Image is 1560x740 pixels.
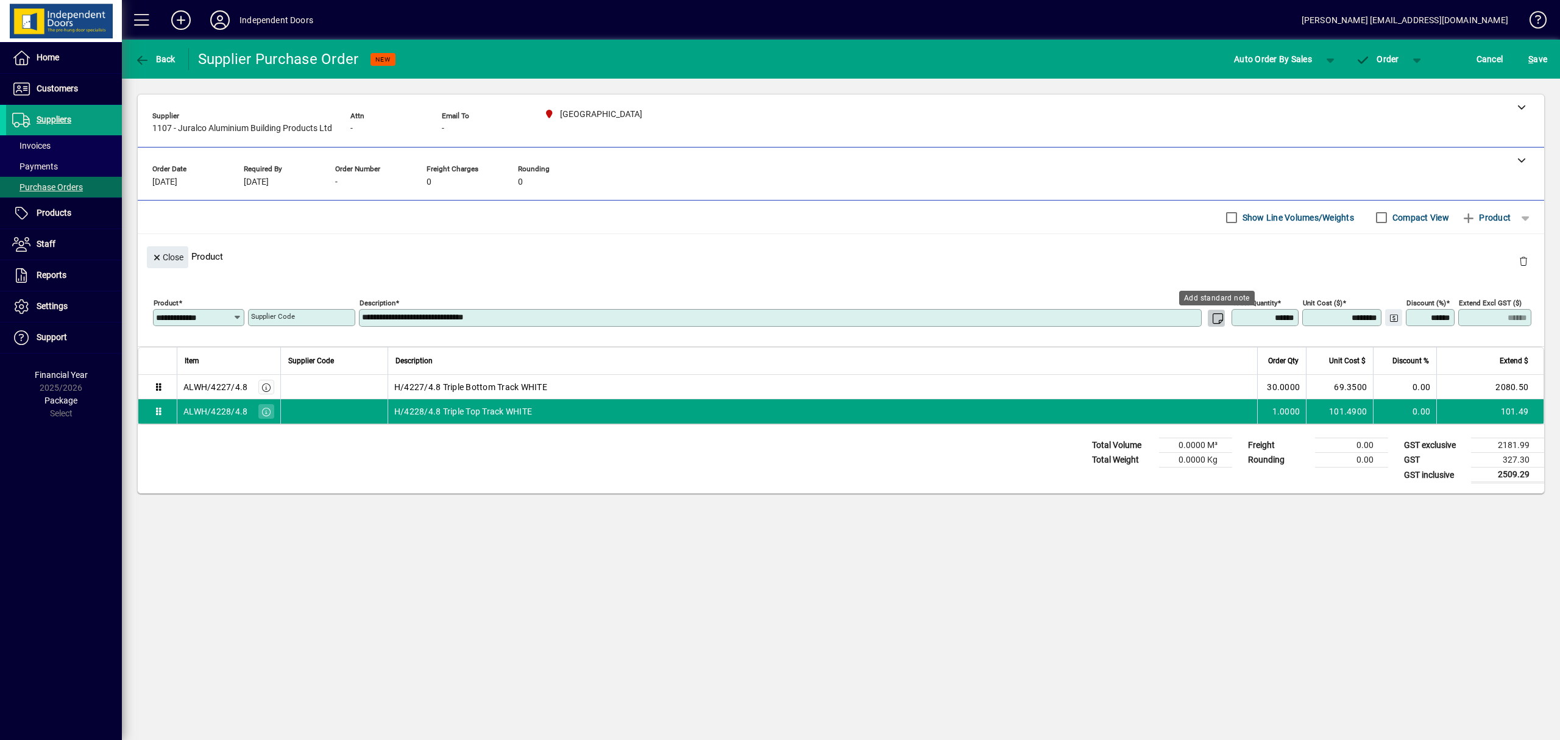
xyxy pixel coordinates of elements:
span: Supplier Code [288,354,334,368]
span: Order Qty [1268,354,1299,368]
span: - [335,177,338,187]
span: H/4228/4.8 Triple Top Track WHITE [394,405,532,418]
button: Delete [1509,246,1538,276]
mat-label: Extend excl GST ($) [1459,299,1522,307]
td: Total Volume [1086,438,1159,453]
span: Staff [37,239,55,249]
td: 0.00 [1373,399,1436,424]
a: Staff [6,229,122,260]
td: 30.0000 [1257,375,1306,399]
span: Unit Cost $ [1329,354,1366,368]
a: Knowledge Base [1520,2,1545,42]
span: Financial Year [35,370,88,380]
span: Close [152,247,183,268]
app-page-header-button: Back [122,48,189,70]
td: 69.3500 [1306,375,1373,399]
div: Product [138,234,1544,279]
mat-label: Supplier Code [251,312,295,321]
span: Cancel [1477,49,1503,69]
span: Auto Order By Sales [1234,49,1312,69]
span: Package [44,396,77,405]
td: 101.4900 [1306,399,1373,424]
span: Back [135,54,175,64]
td: 0.00 [1373,375,1436,399]
td: Freight [1242,438,1315,453]
span: Settings [37,301,68,311]
button: Back [132,48,179,70]
a: Support [6,322,122,353]
div: ALWH/4227/4.8 [183,381,247,393]
span: Customers [37,84,78,93]
button: Save [1525,48,1550,70]
a: Home [6,43,122,73]
span: Item [185,354,199,368]
span: Description [395,354,433,368]
button: Change Price Levels [1385,309,1402,326]
mat-label: Description [360,299,395,307]
span: Order [1356,54,1399,64]
td: 0.0000 M³ [1159,438,1232,453]
span: Invoices [12,141,51,151]
button: Cancel [1473,48,1506,70]
td: 2080.50 [1436,375,1544,399]
span: - [350,124,353,133]
span: [DATE] [152,177,177,187]
app-page-header-button: Delete [1509,255,1538,266]
mat-label: Discount (%) [1406,299,1446,307]
td: 2509.29 [1471,468,1544,483]
td: 2181.99 [1471,438,1544,453]
div: [PERSON_NAME] [EMAIL_ADDRESS][DOMAIN_NAME] [1302,10,1508,30]
span: Extend $ [1500,354,1528,368]
span: Products [37,208,71,218]
a: Customers [6,74,122,104]
a: Products [6,198,122,229]
span: 1107 - Juralco Aluminium Building Products Ltd [152,124,332,133]
a: Purchase Orders [6,177,122,197]
span: Support [37,332,67,342]
td: Rounding [1242,453,1315,468]
a: Payments [6,156,122,177]
mat-label: Product [154,299,179,307]
button: Add [161,9,200,31]
label: Compact View [1390,212,1449,224]
span: Purchase Orders [12,182,83,192]
td: 101.49 [1436,399,1544,424]
span: - [442,124,444,133]
span: 0 [427,177,431,187]
span: NEW [375,55,391,63]
button: Order [1350,48,1405,70]
button: Close [147,246,188,268]
td: 327.30 [1471,453,1544,468]
td: GST exclusive [1398,438,1471,453]
span: Discount % [1392,354,1429,368]
td: 0.0000 Kg [1159,453,1232,468]
span: ave [1528,49,1547,69]
a: Invoices [6,135,122,156]
div: Add standard note [1179,291,1255,305]
button: Profile [200,9,239,31]
app-page-header-button: Close [144,251,191,262]
td: GST [1398,453,1471,468]
div: Independent Doors [239,10,313,30]
td: GST inclusive [1398,468,1471,483]
td: Total Weight [1086,453,1159,468]
span: H/4227/4.8 Triple Bottom Track WHITE [394,381,547,393]
div: ALWH/4228/4.8 [183,405,247,418]
span: Reports [37,270,66,280]
td: 1.0000 [1257,399,1306,424]
td: 0.00 [1315,453,1388,468]
span: Home [37,52,59,62]
a: Reports [6,260,122,291]
a: Settings [6,291,122,322]
span: Payments [12,162,58,171]
span: Suppliers [37,115,71,124]
span: Product [1461,208,1511,227]
label: Show Line Volumes/Weights [1240,212,1354,224]
button: Product [1455,207,1517,229]
mat-label: Unit Cost ($) [1303,299,1342,307]
mat-label: Order Quantity [1232,299,1277,307]
button: Auto Order By Sales [1228,48,1318,70]
span: 0 [518,177,523,187]
td: 0.00 [1315,438,1388,453]
span: [DATE] [244,177,269,187]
